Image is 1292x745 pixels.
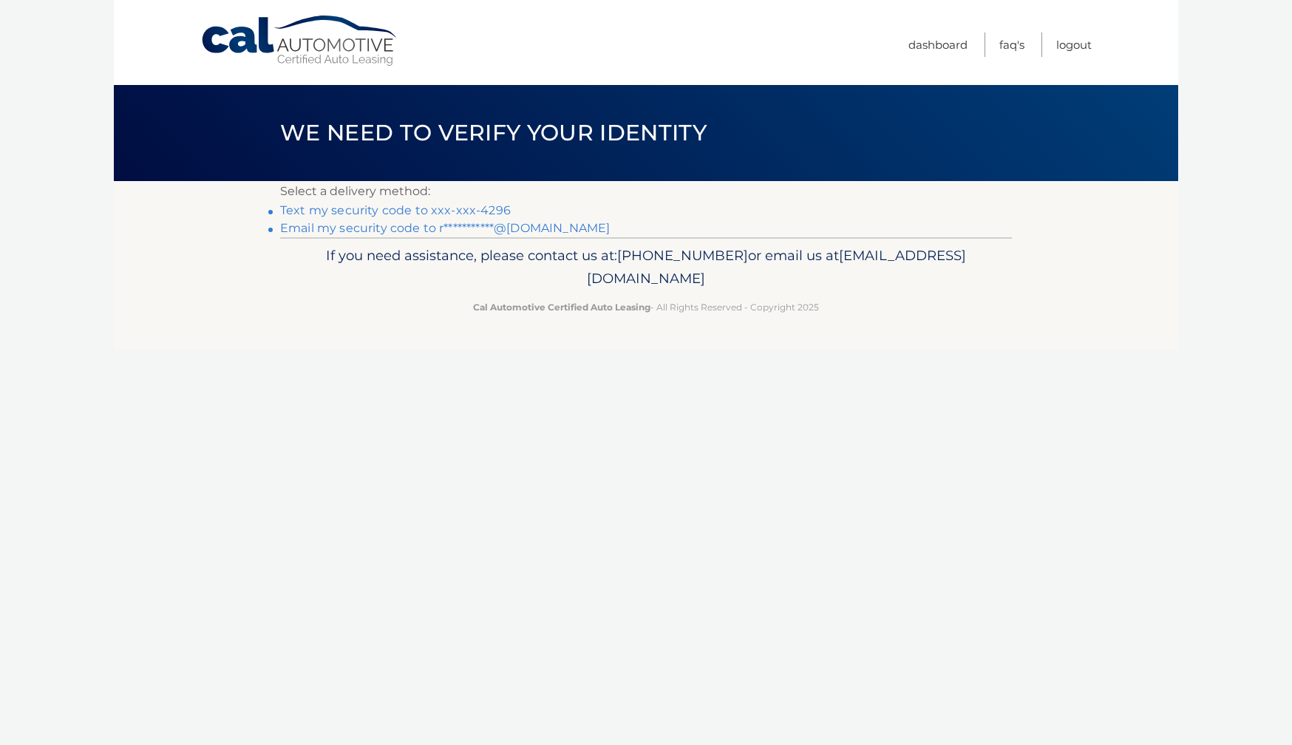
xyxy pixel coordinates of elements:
[280,181,1012,202] p: Select a delivery method:
[473,302,650,313] strong: Cal Automotive Certified Auto Leasing
[617,247,748,264] span: [PHONE_NUMBER]
[280,203,511,217] a: Text my security code to xxx-xxx-4296
[999,33,1024,57] a: FAQ's
[290,299,1002,315] p: - All Rights Reserved - Copyright 2025
[1056,33,1092,57] a: Logout
[290,244,1002,291] p: If you need assistance, please contact us at: or email us at
[280,119,707,146] span: We need to verify your identity
[908,33,968,57] a: Dashboard
[200,15,400,67] a: Cal Automotive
